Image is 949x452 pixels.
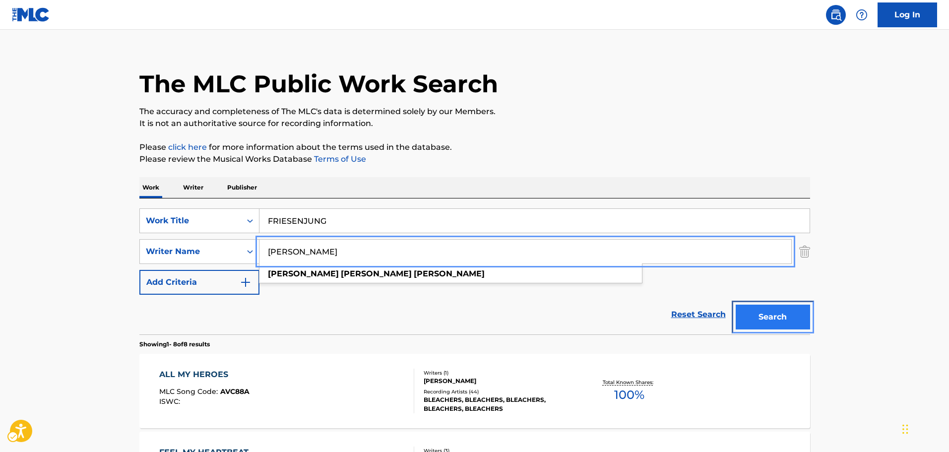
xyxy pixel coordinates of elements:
strong: [PERSON_NAME] [414,269,485,278]
img: help [856,9,868,21]
div: Writers ( 1 ) [424,369,573,377]
strong: [PERSON_NAME] [268,269,339,278]
p: Work [139,177,162,198]
div: Drag [902,414,908,444]
a: ALL MY HEROESMLC Song Code:AVC88AISWC:Writers (1)[PERSON_NAME]Recording Artists (44)BLEACHERS, BL... [139,354,810,428]
div: ALL MY HEROES [159,369,250,381]
button: Search [736,305,810,329]
img: Delete Criterion [799,239,810,264]
p: It is not an authoritative source for recording information. [139,118,810,129]
div: BLEACHERS, BLEACHERS, BLEACHERS, BLEACHERS, BLEACHERS [424,395,573,413]
p: Please for more information about the terms used in the database. [139,141,810,153]
span: MLC Song Code : [159,387,220,396]
form: Search Form [139,208,810,334]
img: search [830,9,842,21]
div: Work Title [146,215,235,227]
div: Recording Artists ( 44 ) [424,388,573,395]
span: AVC88A [220,387,250,396]
a: Reset Search [666,304,731,325]
h1: The MLC Public Work Search [139,69,498,99]
div: [PERSON_NAME] [424,377,573,386]
a: Terms of Use [312,154,366,164]
p: Showing 1 - 8 of 8 results [139,340,210,349]
p: The accuracy and completeness of The MLC's data is determined solely by our Members. [139,106,810,118]
p: Total Known Shares: [603,379,656,386]
img: 9d2ae6d4665cec9f34b9.svg [240,276,252,288]
span: 100 % [614,386,644,404]
a: Log In [878,2,937,27]
p: Publisher [224,177,260,198]
div: Writer Name [146,246,235,258]
strong: [PERSON_NAME] [341,269,412,278]
button: Add Criteria [139,270,259,295]
input: Search... [259,240,791,263]
p: Please review the Musical Works Database [139,153,810,165]
input: Search... [259,209,810,233]
span: ISWC : [159,397,183,406]
a: Music industry terminology | mechanical licensing collective [168,142,207,152]
p: Writer [180,177,206,198]
div: Chat Widget [899,404,949,452]
img: MLC Logo [12,7,50,22]
iframe: Hubspot Iframe [899,404,949,452]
